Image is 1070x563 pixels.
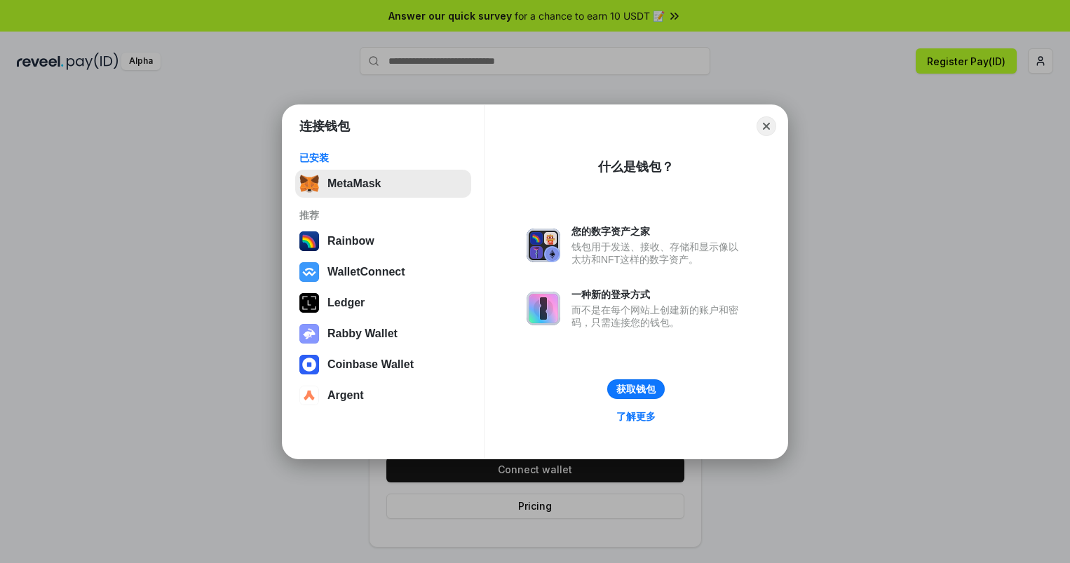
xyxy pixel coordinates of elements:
div: 已安装 [299,151,467,164]
div: 一种新的登录方式 [571,288,745,301]
div: WalletConnect [327,266,405,278]
img: svg+xml,%3Csvg%20xmlns%3D%22http%3A%2F%2Fwww.w3.org%2F2000%2Fsvg%22%20width%3D%2228%22%20height%3... [299,293,319,313]
div: 推荐 [299,209,467,222]
div: 获取钱包 [616,383,656,395]
button: Rainbow [295,227,471,255]
div: 您的数字资产之家 [571,225,745,238]
div: Rainbow [327,235,374,247]
div: MetaMask [327,177,381,190]
button: 获取钱包 [607,379,665,399]
div: 钱包用于发送、接收、存储和显示像以太坊和NFT这样的数字资产。 [571,240,745,266]
div: Ledger [327,297,365,309]
button: WalletConnect [295,258,471,286]
div: Rabby Wallet [327,327,398,340]
h1: 连接钱包 [299,118,350,135]
img: svg+xml,%3Csvg%20width%3D%2228%22%20height%3D%2228%22%20viewBox%3D%220%200%2028%2028%22%20fill%3D... [299,355,319,374]
img: svg+xml,%3Csvg%20width%3D%2228%22%20height%3D%2228%22%20viewBox%3D%220%200%2028%2028%22%20fill%3D... [299,386,319,405]
div: Argent [327,389,364,402]
button: Ledger [295,289,471,317]
img: svg+xml,%3Csvg%20fill%3D%22none%22%20height%3D%2233%22%20viewBox%3D%220%200%2035%2033%22%20width%... [299,174,319,194]
div: 了解更多 [616,410,656,423]
img: svg+xml,%3Csvg%20width%3D%22120%22%20height%3D%22120%22%20viewBox%3D%220%200%20120%20120%22%20fil... [299,231,319,251]
button: MetaMask [295,170,471,198]
img: svg+xml,%3Csvg%20width%3D%2228%22%20height%3D%2228%22%20viewBox%3D%220%200%2028%2028%22%20fill%3D... [299,262,319,282]
img: svg+xml,%3Csvg%20xmlns%3D%22http%3A%2F%2Fwww.w3.org%2F2000%2Fsvg%22%20fill%3D%22none%22%20viewBox... [299,324,319,344]
button: Coinbase Wallet [295,351,471,379]
img: svg+xml,%3Csvg%20xmlns%3D%22http%3A%2F%2Fwww.w3.org%2F2000%2Fsvg%22%20fill%3D%22none%22%20viewBox... [527,292,560,325]
button: Close [757,116,776,136]
div: 而不是在每个网站上创建新的账户和密码，只需连接您的钱包。 [571,304,745,329]
div: Coinbase Wallet [327,358,414,371]
button: Argent [295,381,471,409]
img: svg+xml,%3Csvg%20xmlns%3D%22http%3A%2F%2Fwww.w3.org%2F2000%2Fsvg%22%20fill%3D%22none%22%20viewBox... [527,229,560,262]
a: 了解更多 [608,407,664,426]
div: 什么是钱包？ [598,158,674,175]
button: Rabby Wallet [295,320,471,348]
